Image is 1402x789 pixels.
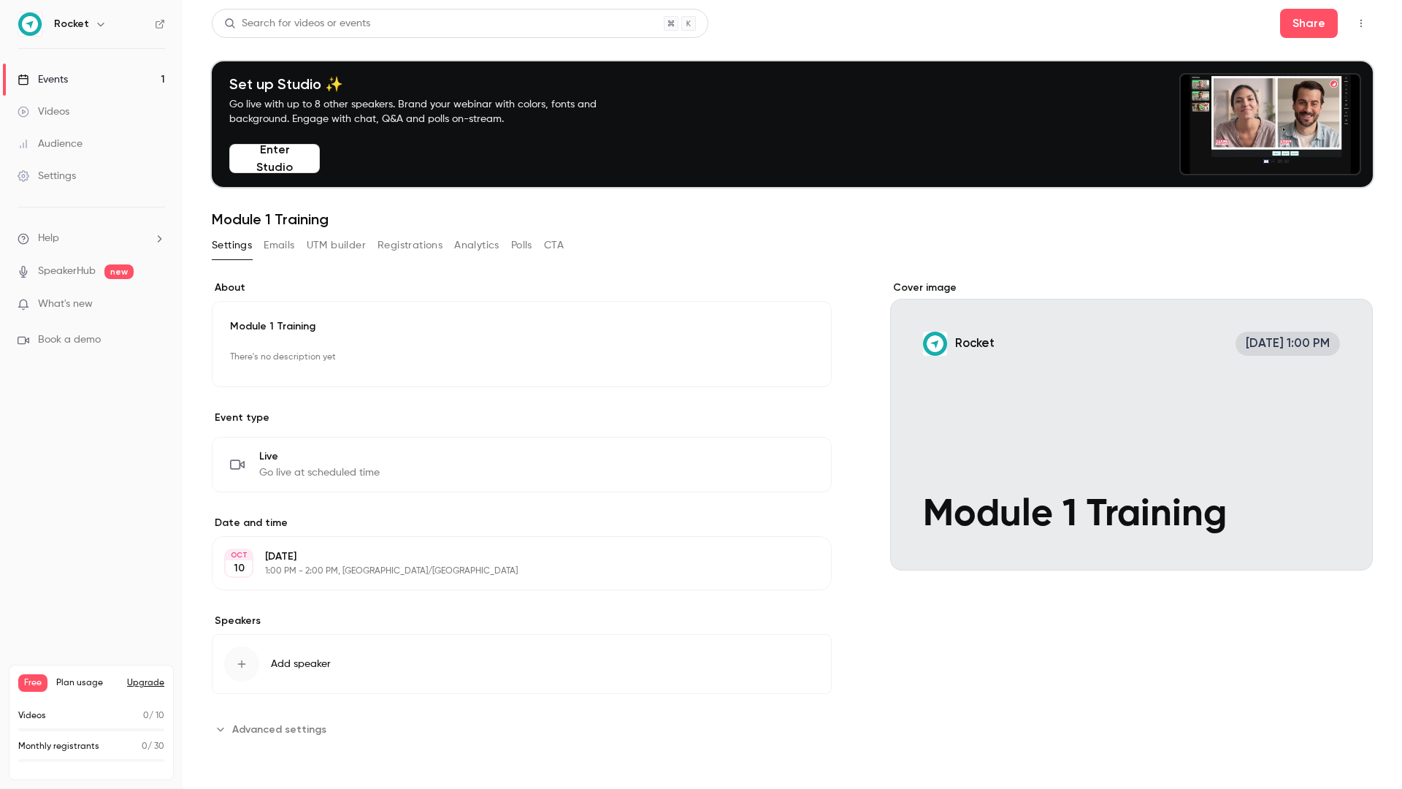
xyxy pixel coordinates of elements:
[265,565,754,577] p: 1:00 PM - 2:00 PM, [GEOGRAPHIC_DATA]/[GEOGRAPHIC_DATA]
[18,674,47,692] span: Free
[212,234,252,257] button: Settings
[224,16,370,31] div: Search for videos or events
[18,231,165,246] li: help-dropdown-opener
[230,346,813,369] p: There's no description yet
[229,97,631,126] p: Go live with up to 8 other speakers. Brand your webinar with colors, fonts and background. Engage...
[212,717,832,741] section: Advanced settings
[229,144,320,173] button: Enter Studio
[511,234,532,257] button: Polls
[307,234,366,257] button: UTM builder
[229,75,631,93] h4: Set up Studio ✨
[18,709,46,723] p: Videos
[212,614,832,628] label: Speakers
[143,712,149,720] span: 0
[18,72,68,87] div: Events
[454,234,499,257] button: Analytics
[38,332,101,348] span: Book a demo
[54,17,89,31] h6: Rocket
[890,281,1373,295] label: Cover image
[18,169,76,183] div: Settings
[264,234,294,257] button: Emails
[38,231,59,246] span: Help
[232,722,326,737] span: Advanced settings
[143,709,164,723] p: / 10
[259,465,380,480] span: Go live at scheduled time
[265,549,754,564] p: [DATE]
[230,319,813,334] p: Module 1 Training
[38,264,96,279] a: SpeakerHub
[104,264,134,279] span: new
[271,657,331,671] span: Add speaker
[18,137,83,151] div: Audience
[544,234,564,257] button: CTA
[234,561,245,576] p: 10
[212,634,832,694] button: Add speaker
[38,297,93,312] span: What's new
[142,742,148,751] span: 0
[18,104,69,119] div: Videos
[226,550,252,560] div: OCT
[890,281,1373,571] section: Cover image
[212,210,1373,228] h1: Module 1 Training
[18,12,42,36] img: Rocket
[142,740,164,753] p: / 30
[378,234,443,257] button: Registrations
[212,281,832,295] label: About
[18,740,99,753] p: Monthly registrants
[212,411,832,425] p: Event type
[212,717,335,741] button: Advanced settings
[259,449,380,464] span: Live
[212,516,832,530] label: Date and time
[127,677,164,689] button: Upgrade
[56,677,118,689] span: Plan usage
[1280,9,1338,38] button: Share
[148,298,165,311] iframe: Noticeable Trigger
